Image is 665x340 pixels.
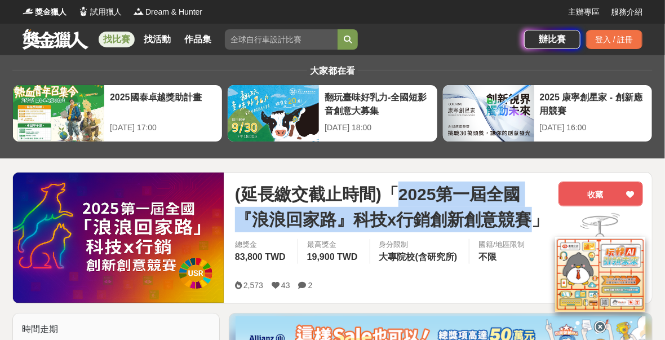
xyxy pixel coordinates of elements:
[379,252,458,262] span: 大專院校(含研究所)
[558,182,643,206] button: 收藏
[145,6,202,18] span: Dream & Hunter
[133,6,144,17] img: Logo
[325,91,431,116] div: 翻玩臺味好乳力-全國短影音創意大募集
[110,122,216,134] div: [DATE] 17:00
[307,239,361,250] span: 最高獎金
[235,252,286,262] span: 83,800 TWD
[78,6,122,18] a: Logo試用獵人
[442,85,653,142] a: 2025 康寧創星家 - 創新應用競賽[DATE] 16:00
[540,91,646,116] div: 2025 康寧創星家 - 創新應用競賽
[379,239,460,250] div: 身分限制
[308,281,313,290] span: 2
[568,6,600,18] a: 主辦專區
[12,85,223,142] a: 2025國泰卓越獎助計畫[DATE] 17:00
[524,30,580,49] a: 辦比賽
[281,281,290,290] span: 43
[478,252,496,262] span: 不限
[110,91,216,116] div: 2025國泰卓越獎助計畫
[243,281,263,290] span: 2,573
[611,6,642,18] a: 服務介紹
[23,6,34,17] img: Logo
[90,6,122,18] span: 試用獵人
[540,122,646,134] div: [DATE] 16:00
[133,6,202,18] a: LogoDream & Hunter
[78,6,89,17] img: Logo
[35,6,66,18] span: 獎金獵人
[227,85,437,142] a: 翻玩臺味好乳力-全國短影音創意大募集[DATE] 18:00
[586,30,642,49] div: 登入 / 註冊
[307,252,358,262] span: 19,900 TWD
[99,32,135,47] a: 找比賽
[307,66,358,76] span: 大家都在看
[235,182,549,232] span: (延長繳交截止時間)「2025第一屆全國『浪浪回家路』科技x行銷創新創意競賽」
[23,6,66,18] a: Logo獎金獵人
[180,32,216,47] a: 作品集
[325,122,431,134] div: [DATE] 18:00
[478,239,525,250] div: 國籍/地區限制
[13,173,224,303] img: Cover Image
[555,232,645,307] img: d2146d9a-e6f6-4337-9592-8cefde37ba6b.png
[139,32,175,47] a: 找活動
[235,239,289,250] span: 總獎金
[225,29,338,50] input: 全球自行車設計比賽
